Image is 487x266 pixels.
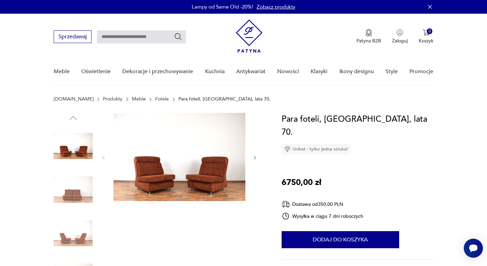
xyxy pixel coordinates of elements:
p: Koszyk [419,38,433,44]
div: Unikat - tylko jedna sztuka! [282,144,351,154]
a: Produkty [103,96,122,102]
img: Ikona medalu [365,29,372,37]
a: Meble [54,58,70,85]
img: Ikona koszyka [423,29,430,36]
div: Wysyłka w ciągu 7 dni roboczych [282,212,364,220]
img: Ikonka użytkownika [396,29,403,36]
p: Patyna B2B [356,38,381,44]
div: Dostawa od 350,00 PLN [282,200,364,209]
img: Patyna - sklep z meblami i dekoracjami vintage [236,19,262,53]
button: Sprzedawaj [54,30,92,43]
button: Dodaj do koszyka [282,231,399,248]
p: 6750,00 zł [282,176,321,189]
p: Zaloguj [392,38,408,44]
img: Zdjęcie produktu Para foteli, Włochy, lata 70. [113,113,245,201]
div: 0 [427,28,433,34]
a: Kuchnia [205,58,225,85]
img: Zdjęcie produktu Para foteli, Włochy, lata 70. [54,214,93,253]
iframe: Smartsupp widget button [464,239,483,258]
button: Patyna B2B [356,29,381,44]
a: Ikona medaluPatyna B2B [356,29,381,44]
img: Zdjęcie produktu Para foteli, Włochy, lata 70. [54,170,93,209]
p: Lampy od Same Old -20%! [192,3,253,10]
a: Dekoracje i przechowywanie [122,58,193,85]
img: Zdjęcie produktu Para foteli, Włochy, lata 70. [54,127,93,165]
a: Oświetlenie [81,58,111,85]
a: Meble [132,96,146,102]
a: Promocje [409,58,433,85]
a: Sprzedawaj [54,35,92,40]
button: Szukaj [174,32,182,41]
button: 0Koszyk [419,29,433,44]
a: [DOMAIN_NAME] [54,96,94,102]
img: Ikona dostawy [282,200,290,209]
a: Ikony designu [339,58,374,85]
a: Antykwariat [236,58,266,85]
a: Zobacz produkty [257,3,295,10]
a: Klasyki [311,58,327,85]
button: Zaloguj [392,29,408,44]
p: Para foteli, [GEOGRAPHIC_DATA], lata 70. [178,96,271,102]
a: Style [385,58,398,85]
a: Nowości [277,58,299,85]
img: Ikona diamentu [284,146,290,152]
a: Fotele [155,96,169,102]
h1: Para foteli, [GEOGRAPHIC_DATA], lata 70. [282,113,434,139]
